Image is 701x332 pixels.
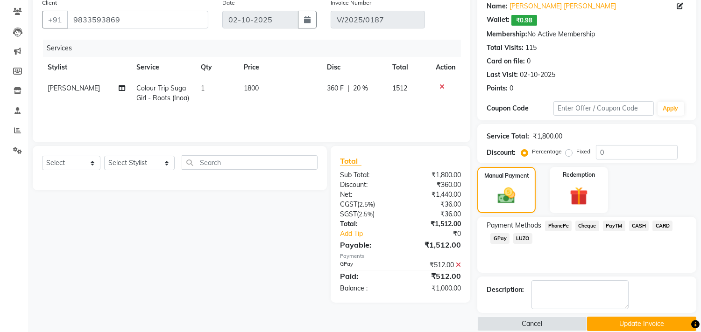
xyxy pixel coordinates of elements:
[487,131,529,141] div: Service Total:
[564,185,594,207] img: _gift.svg
[401,209,468,219] div: ₹36.00
[487,148,516,158] div: Discount:
[48,84,100,92] span: [PERSON_NAME]
[487,285,524,295] div: Description:
[652,221,673,231] span: CARD
[490,233,510,244] span: GPay
[401,170,468,180] div: ₹1,800.00
[333,284,401,293] div: Balance :
[545,221,572,231] span: PhonePe
[359,201,373,208] span: 2.5%
[511,15,537,26] span: ₹0.98
[333,229,412,239] a: Add Tip
[327,83,344,93] span: 360 F
[487,29,527,39] div: Membership:
[510,1,616,11] a: [PERSON_NAME] [PERSON_NAME]
[340,210,357,218] span: SGST
[340,200,357,208] span: CGST
[532,147,562,156] label: Percentage
[401,239,468,250] div: ₹1,512.00
[487,70,518,80] div: Last Visit:
[487,221,541,230] span: Payment Methods
[42,11,68,28] button: +91
[387,57,431,78] th: Total
[487,15,510,26] div: Wallet:
[333,200,401,209] div: ( )
[401,260,468,270] div: ₹512.00
[401,200,468,209] div: ₹36.00
[430,57,461,78] th: Action
[347,83,349,93] span: |
[392,84,407,92] span: 1512
[587,317,696,331] button: Update Invoice
[321,57,387,78] th: Disc
[401,219,468,229] div: ₹1,512.00
[487,29,687,39] div: No Active Membership
[340,252,461,260] div: Payments
[477,317,587,331] button: Cancel
[359,210,373,218] span: 2.5%
[333,170,401,180] div: Sub Total:
[412,229,468,239] div: ₹0
[353,83,368,93] span: 20 %
[527,56,531,66] div: 0
[401,180,468,190] div: ₹360.00
[333,190,401,200] div: Net:
[333,260,401,270] div: GPay
[487,83,508,93] div: Points:
[333,239,401,250] div: Payable:
[575,221,599,231] span: Cheque
[487,104,553,113] div: Coupon Code
[244,84,259,92] span: 1800
[603,221,625,231] span: PayTM
[136,84,189,102] span: Colour Trip Suga Girl - Roots (Inoa)
[487,56,525,66] div: Card on file:
[43,40,468,57] div: Services
[533,131,562,141] div: ₹1,800.00
[576,147,590,156] label: Fixed
[67,11,208,28] input: Search by Name/Mobile/Email/Code
[487,1,508,11] div: Name:
[333,209,401,219] div: ( )
[553,101,653,116] input: Enter Offer / Coupon Code
[401,190,468,200] div: ₹1,440.00
[401,270,468,282] div: ₹512.00
[401,284,468,293] div: ₹1,000.00
[333,270,401,282] div: Paid:
[195,57,238,78] th: Qty
[510,83,513,93] div: 0
[238,57,321,78] th: Price
[201,84,205,92] span: 1
[492,186,520,206] img: _cash.svg
[513,233,532,244] span: LUZO
[629,221,649,231] span: CASH
[484,172,529,180] label: Manual Payment
[333,180,401,190] div: Discount:
[131,57,195,78] th: Service
[563,171,595,179] label: Redemption
[182,155,318,170] input: Search
[658,102,684,116] button: Apply
[42,57,131,78] th: Stylist
[525,43,537,53] div: 115
[520,70,555,80] div: 02-10-2025
[333,219,401,229] div: Total:
[340,156,361,166] span: Total
[487,43,524,53] div: Total Visits:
